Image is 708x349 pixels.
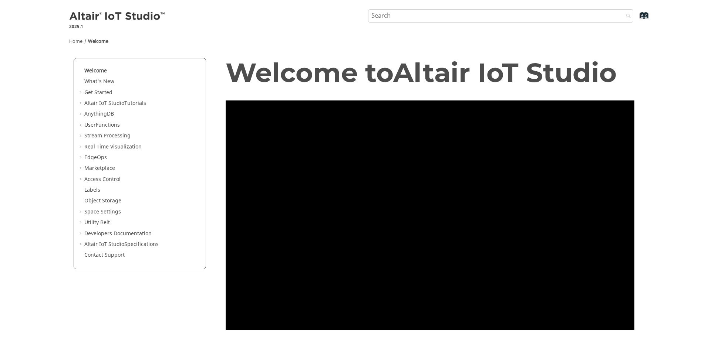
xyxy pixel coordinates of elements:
[78,176,84,183] span: Expand Access Control
[84,143,142,151] a: Real Time Visualization
[78,67,201,259] ul: Table of Contents
[226,58,634,87] h1: Welcome to
[84,164,115,172] a: Marketplace
[84,121,120,129] a: UserFunctions
[78,122,84,129] span: Expand UserFunctions
[84,240,124,248] span: Altair IoT Studio
[78,89,84,96] span: Expand Get Started
[393,56,617,89] span: Altair IoT Studio
[78,230,84,237] span: Expand Developers Documentation
[84,67,107,75] a: Welcome
[84,208,121,216] a: Space Settings
[69,23,166,30] p: 2025.1
[84,219,110,226] a: Utility Belt
[84,230,152,237] a: Developers Documentation
[628,15,644,23] a: Go to index terms page
[69,11,166,23] img: Altair IoT Studio
[84,89,112,96] a: Get Started
[78,143,84,151] span: Expand Real Time Visualization
[78,165,84,172] span: Expand Marketplace
[616,9,637,24] button: Search
[84,197,121,205] a: Object Storage
[78,219,84,226] span: Expand Utility Belt
[78,241,84,248] span: Expand Altair IoT StudioSpecifications
[84,186,100,194] a: Labels
[368,9,634,23] input: Search query
[84,154,107,161] a: EdgeOps
[84,251,125,259] a: Contact Support
[84,99,124,107] span: Altair IoT Studio
[78,154,84,161] span: Expand EdgeOps
[78,132,84,140] span: Expand Stream Processing
[78,100,84,107] span: Expand Altair IoT StudioTutorials
[69,38,82,45] a: Home
[84,240,159,248] a: Altair IoT StudioSpecifications
[84,132,131,140] a: Stream Processing
[84,99,146,107] a: Altair IoT StudioTutorials
[84,78,114,85] a: What's New
[78,110,84,118] span: Expand AnythingDB
[58,32,650,48] nav: Tools
[78,208,84,216] span: Expand Space Settings
[88,38,108,45] a: Welcome
[84,175,121,183] a: Access Control
[96,121,120,129] span: Functions
[84,110,114,118] a: AnythingDB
